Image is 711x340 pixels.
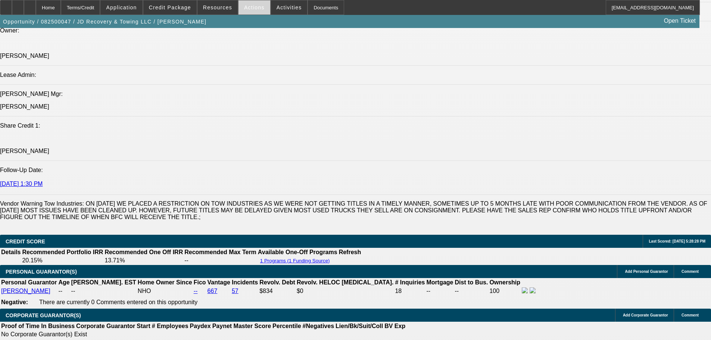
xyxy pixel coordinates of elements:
[258,249,338,256] th: Available One-Off Programs
[1,288,50,294] a: [PERSON_NAME]
[297,279,394,286] b: Revolv. HELOC [MEDICAL_DATA].
[76,323,135,329] b: Corporate Guarantor
[100,0,142,15] button: Application
[395,287,425,295] td: 18
[489,287,521,295] td: 100
[71,279,136,286] b: [PERSON_NAME]. EST
[197,0,238,15] button: Resources
[272,323,301,329] b: Percentile
[184,257,257,264] td: --
[137,287,193,295] td: NHO
[661,15,699,27] a: Open Ticket
[194,288,198,294] a: --
[259,287,296,295] td: $834
[455,279,488,286] b: Dist to Bus.
[1,322,75,330] th: Proof of Time In Business
[244,4,265,10] span: Actions
[106,4,137,10] span: Application
[138,279,192,286] b: Home Owner Since
[22,257,103,264] td: 20.15%
[149,4,191,10] span: Credit Package
[336,323,383,329] b: Lien/Bk/Suit/Coll
[296,287,394,295] td: $0
[6,238,45,244] span: CREDIT SCORE
[530,287,536,293] img: linkedin-icon.png
[426,287,454,295] td: --
[6,269,77,275] span: PERSONAL GUARANTOR(S)
[258,258,332,264] button: 1 Programs (1 Funding Source)
[203,4,232,10] span: Resources
[303,323,334,329] b: #Negatives
[194,279,206,286] b: Fico
[39,299,197,305] span: There are currently 0 Comments entered on this opportunity
[1,331,409,338] td: No Corporate Guarantor(s) Exist
[649,239,705,243] span: Last Scored: [DATE] 5:28:28 PM
[232,279,258,286] b: Incidents
[1,299,28,305] b: Negative:
[137,323,150,329] b: Start
[682,269,699,274] span: Comment
[6,312,81,318] span: CORPORATE GUARANTOR(S)
[384,323,405,329] b: BV Exp
[395,279,425,286] b: # Inquiries
[184,249,257,256] th: Recommended Max Term
[152,323,188,329] b: # Employees
[143,0,197,15] button: Credit Package
[271,0,308,15] button: Activities
[1,279,57,286] b: Personal Guarantor
[208,279,230,286] b: Vantage
[238,0,270,15] button: Actions
[427,279,453,286] b: Mortgage
[455,287,489,295] td: --
[1,249,21,256] th: Details
[212,323,271,329] b: Paynet Master Score
[623,313,668,317] span: Add Corporate Guarantor
[259,279,295,286] b: Revolv. Debt
[208,288,218,294] a: 667
[190,323,211,329] b: Paydex
[58,279,69,286] b: Age
[682,313,699,317] span: Comment
[104,249,183,256] th: Recommended One Off IRR
[232,288,238,294] a: 57
[3,19,206,25] span: Opportunity / 082500047 / JD Recovery & Towing LLC / [PERSON_NAME]
[489,279,520,286] b: Ownership
[22,249,103,256] th: Recommended Portfolio IRR
[277,4,302,10] span: Activities
[625,269,668,274] span: Add Personal Guarantor
[339,249,362,256] th: Refresh
[58,287,70,295] td: --
[71,287,137,295] td: --
[522,287,528,293] img: facebook-icon.png
[104,257,183,264] td: 13.71%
